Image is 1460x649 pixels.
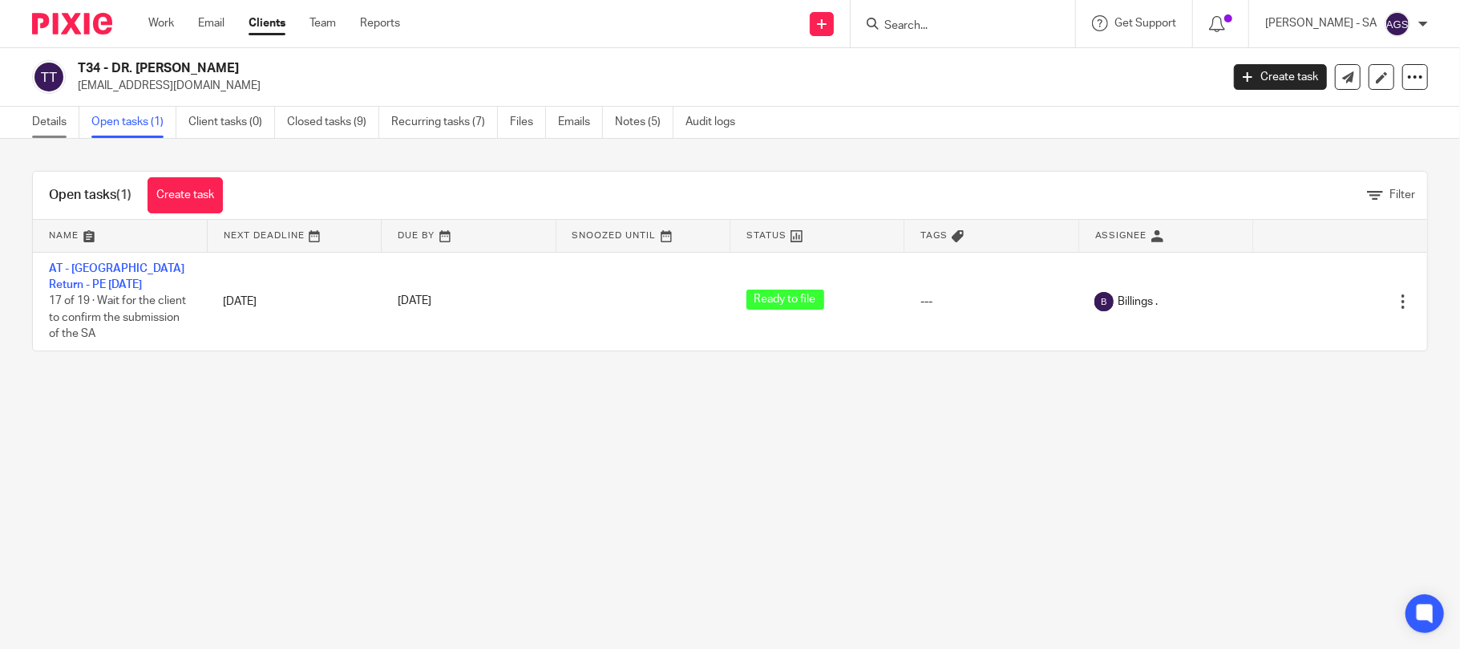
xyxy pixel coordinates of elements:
[1234,64,1327,90] a: Create task
[920,231,948,240] span: Tags
[883,19,1027,34] input: Search
[1094,292,1114,311] img: svg%3E
[572,231,657,240] span: Snoozed Until
[510,107,546,138] a: Files
[148,177,223,213] a: Create task
[1385,11,1410,37] img: svg%3E
[32,107,79,138] a: Details
[309,15,336,31] a: Team
[198,15,224,31] a: Email
[249,15,285,31] a: Clients
[32,13,112,34] img: Pixie
[360,15,400,31] a: Reports
[615,107,673,138] a: Notes (5)
[78,60,984,77] h2: T34 - DR. [PERSON_NAME]
[1265,15,1377,31] p: [PERSON_NAME] - SA
[188,107,275,138] a: Client tasks (0)
[207,252,381,351] td: [DATE]
[49,263,184,290] a: AT - [GEOGRAPHIC_DATA] Return - PE [DATE]
[746,290,824,310] span: Ready to file
[287,107,379,138] a: Closed tasks (9)
[49,295,186,339] span: 17 of 19 · Wait for the client to confirm the submission of the SA
[91,107,176,138] a: Open tasks (1)
[686,107,747,138] a: Audit logs
[398,296,431,307] span: [DATE]
[391,107,498,138] a: Recurring tasks (7)
[1118,294,1158,310] span: Billings .
[920,294,1062,310] div: ---
[49,187,131,204] h1: Open tasks
[558,107,603,138] a: Emails
[78,78,1210,94] p: [EMAIL_ADDRESS][DOMAIN_NAME]
[1389,189,1415,201] span: Filter
[746,231,787,240] span: Status
[32,60,66,94] img: svg%3E
[1114,18,1176,29] span: Get Support
[116,189,131,201] span: (1)
[148,15,174,31] a: Work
